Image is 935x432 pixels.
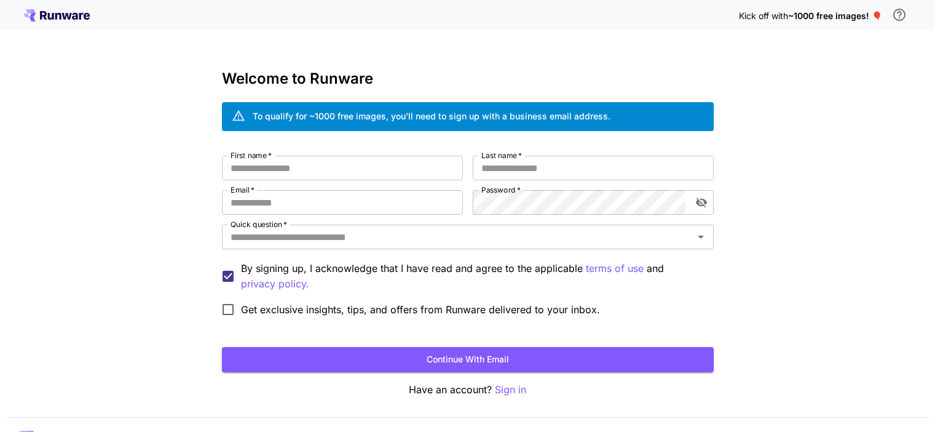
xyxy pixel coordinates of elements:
[241,261,704,292] p: By signing up, I acknowledge that I have read and agree to the applicable and
[692,228,709,246] button: Open
[241,276,309,292] button: By signing up, I acknowledge that I have read and agree to the applicable terms of use and
[481,185,521,195] label: Password
[586,261,644,276] button: By signing up, I acknowledge that I have read and agree to the applicable and privacy policy.
[788,10,882,21] span: ~1000 free images! 🎈
[481,150,522,161] label: Last name
[739,10,788,21] span: Kick off with
[231,219,287,230] label: Quick question
[231,150,272,161] label: First name
[495,382,526,398] button: Sign in
[241,302,600,317] span: Get exclusive insights, tips, and offers from Runware delivered to your inbox.
[222,382,714,398] p: Have an account?
[887,2,912,27] button: In order to qualify for free credit, you need to sign up with a business email address and click ...
[222,70,714,87] h3: Welcome to Runware
[222,347,714,372] button: Continue with email
[231,185,254,195] label: Email
[690,191,712,214] button: toggle password visibility
[586,261,644,276] p: terms of use
[253,110,610,122] div: To qualify for ~1000 free images, you’ll need to sign up with a business email address.
[241,276,309,292] p: privacy policy.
